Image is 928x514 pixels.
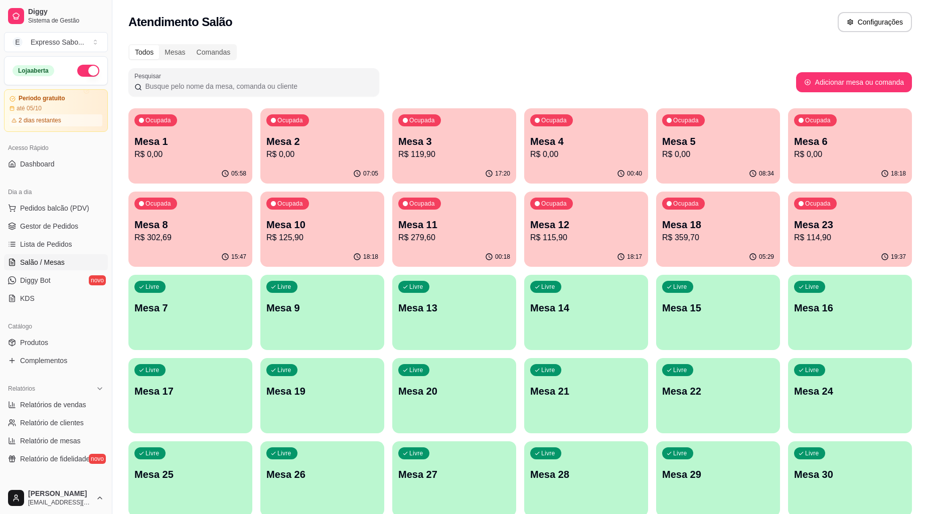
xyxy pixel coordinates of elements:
[662,384,774,398] p: Mesa 22
[28,8,104,17] span: Diggy
[145,366,160,374] p: Livre
[794,384,906,398] p: Mesa 24
[266,467,378,481] p: Mesa 26
[541,366,555,374] p: Livre
[398,301,510,315] p: Mesa 13
[142,81,373,91] input: Pesquisar
[266,301,378,315] p: Mesa 9
[4,32,108,52] button: Select a team
[145,449,160,457] p: Livre
[4,218,108,234] a: Gestor de Pedidos
[541,200,567,208] p: Ocupada
[409,283,423,291] p: Livre
[805,116,831,124] p: Ocupada
[673,366,687,374] p: Livre
[128,358,252,433] button: LivreMesa 17
[231,169,246,178] p: 05:58
[129,45,159,59] div: Todos
[277,283,291,291] p: Livre
[4,200,108,216] button: Pedidos balcão (PDV)
[392,358,516,433] button: LivreMesa 20
[134,134,246,148] p: Mesa 1
[530,467,642,481] p: Mesa 28
[805,200,831,208] p: Ocupada
[4,184,108,200] div: Dia a dia
[656,275,780,350] button: LivreMesa 15
[134,72,165,80] label: Pesquisar
[794,148,906,160] p: R$ 0,00
[794,134,906,148] p: Mesa 6
[4,236,108,252] a: Lista de Pedidos
[788,358,912,433] button: LivreMesa 24
[13,65,54,76] div: Loja aberta
[128,14,232,30] h2: Atendimento Salão
[128,192,252,267] button: OcupadaMesa 8R$ 302,6915:47
[191,45,236,59] div: Comandas
[409,449,423,457] p: Livre
[398,148,510,160] p: R$ 119,90
[627,169,642,178] p: 00:40
[145,283,160,291] p: Livre
[266,384,378,398] p: Mesa 19
[794,218,906,232] p: Mesa 23
[662,301,774,315] p: Mesa 15
[398,134,510,148] p: Mesa 3
[20,293,35,303] span: KDS
[662,218,774,232] p: Mesa 18
[794,232,906,244] p: R$ 114,90
[530,301,642,315] p: Mesa 14
[530,384,642,398] p: Mesa 21
[891,253,906,261] p: 19:37
[4,415,108,431] a: Relatório de clientes
[28,17,104,25] span: Sistema de Gestão
[541,449,555,457] p: Livre
[495,169,510,178] p: 17:20
[788,275,912,350] button: LivreMesa 16
[4,89,108,132] a: Período gratuitoaté 05/102 dias restantes
[794,467,906,481] p: Mesa 30
[277,449,291,457] p: Livre
[530,134,642,148] p: Mesa 4
[231,253,246,261] p: 15:47
[145,116,171,124] p: Ocupada
[266,134,378,148] p: Mesa 2
[4,140,108,156] div: Acesso Rápido
[128,108,252,184] button: OcupadaMesa 1R$ 0,0005:58
[20,239,72,249] span: Lista de Pedidos
[524,275,648,350] button: LivreMesa 14
[277,116,303,124] p: Ocupada
[145,200,171,208] p: Ocupada
[277,366,291,374] p: Livre
[20,356,67,366] span: Complementos
[4,156,108,172] a: Dashboard
[662,148,774,160] p: R$ 0,00
[31,37,84,47] div: Expresso Sabo ...
[4,479,108,495] div: Gerenciar
[4,397,108,413] a: Relatórios de vendas
[134,218,246,232] p: Mesa 8
[392,192,516,267] button: OcupadaMesa 11R$ 279,6000:18
[392,108,516,184] button: OcupadaMesa 3R$ 119,9017:20
[28,489,92,498] span: [PERSON_NAME]
[4,334,108,351] a: Produtos
[266,232,378,244] p: R$ 125,90
[409,366,423,374] p: Livre
[4,254,108,270] a: Salão / Mesas
[541,283,555,291] p: Livre
[4,433,108,449] a: Relatório de mesas
[524,358,648,433] button: LivreMesa 21
[409,200,435,208] p: Ocupada
[266,148,378,160] p: R$ 0,00
[17,104,42,112] article: até 05/10
[4,290,108,306] a: KDS
[20,436,81,446] span: Relatório de mesas
[788,192,912,267] button: OcupadaMesa 23R$ 114,9019:37
[805,449,819,457] p: Livre
[541,116,567,124] p: Ocupada
[759,169,774,178] p: 08:34
[4,486,108,510] button: [PERSON_NAME][EMAIL_ADDRESS][DOMAIN_NAME]
[134,232,246,244] p: R$ 302,69
[4,318,108,334] div: Catálogo
[20,257,65,267] span: Salão / Mesas
[77,65,99,77] button: Alterar Status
